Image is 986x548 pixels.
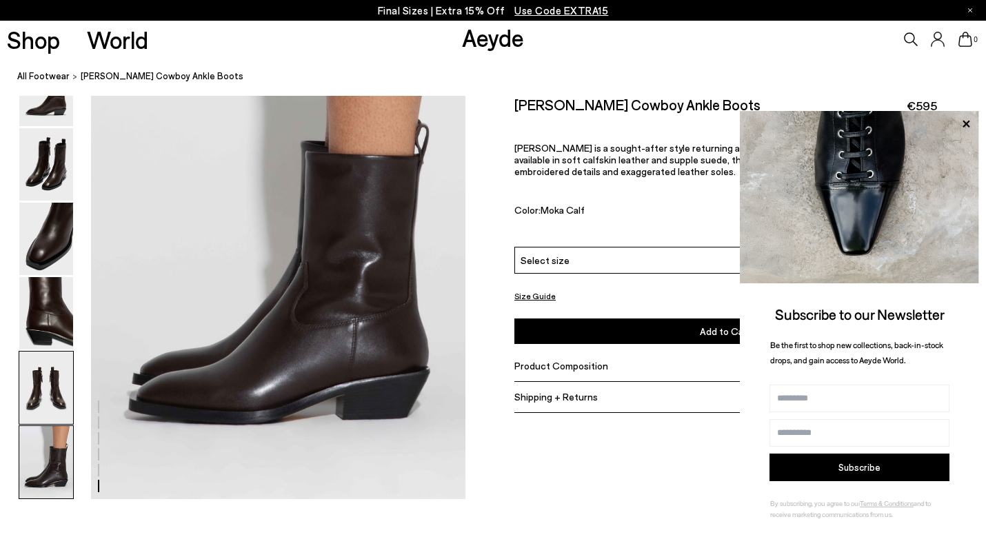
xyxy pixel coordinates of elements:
a: Terms & Conditions [860,499,914,507]
span: Navigate to /collections/ss25-final-sizes [514,4,608,17]
a: Aeyde [462,23,524,52]
span: Shipping + Returns [514,391,598,403]
img: Luis Leather Cowboy Ankle Boots - Image 4 [19,277,73,349]
p: Final Sizes | Extra 15% Off [378,2,609,19]
a: World [87,28,148,52]
span: [PERSON_NAME] Cowboy Ankle Boots [81,69,243,83]
span: Be the first to shop new collections, back-in-stock drops, and gain access to Aeyde World. [770,340,943,365]
button: Size Guide [514,287,556,305]
span: 0 [972,36,979,43]
h2: [PERSON_NAME] Cowboy Ankle Boots [514,96,761,113]
div: Color: [514,204,874,220]
span: Product Composition [514,360,608,372]
button: Add to Cart [514,318,936,344]
a: All Footwear [17,69,70,83]
p: [PERSON_NAME] is a sought-after style returning as part of the Cowboy Capsule. Ankle boots availa... [514,141,936,176]
span: Moka Calf [541,204,585,216]
span: €595 [907,97,937,114]
a: 0 [958,32,972,47]
img: Luis Leather Cowboy Ankle Boots - Image 6 [19,426,73,498]
span: Add to Cart [700,325,751,337]
img: Luis Leather Cowboy Ankle Boots - Image 2 [19,128,73,201]
button: Subscribe [769,454,949,481]
span: By subscribing, you agree to our [770,499,860,507]
a: Shop [7,28,60,52]
img: ca3f721fb6ff708a270709c41d776025.jpg [740,111,979,283]
img: Luis Leather Cowboy Ankle Boots - Image 5 [19,352,73,424]
span: Select size [521,253,570,267]
span: Subscribe to our Newsletter [775,305,945,323]
img: Luis Leather Cowboy Ankle Boots - Image 3 [19,203,73,275]
nav: breadcrumb [17,58,986,96]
